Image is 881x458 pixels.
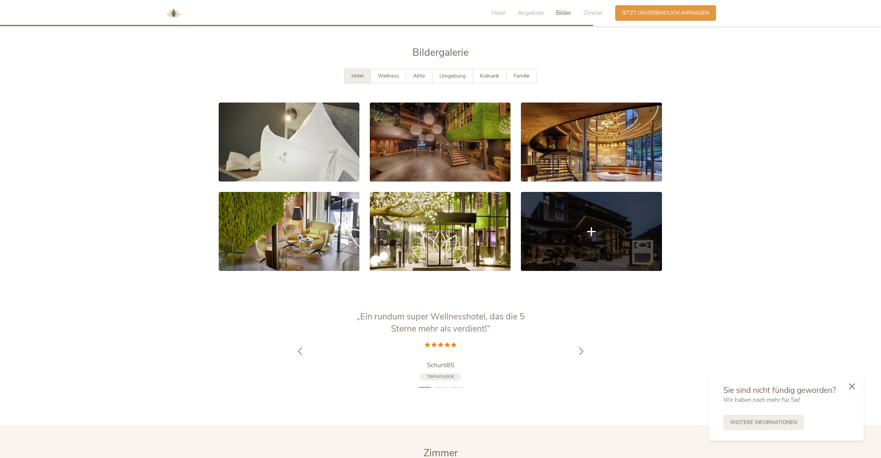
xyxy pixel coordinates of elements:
span: Hotel [491,9,506,17]
a: Tripadvisor [420,373,461,380]
span: Angebote [518,9,544,17]
span: „Ein rundum super Wellnesshotel, das die 5 Sterne mehr als verdient!“ [357,311,525,335]
span: Aktiv [413,72,425,79]
span: Kulinarik [480,72,499,79]
img: AMONTI & LUNARIS Wellnessresort [163,3,184,24]
a: AMONTI & LUNARIS Wellnessresort [163,10,184,15]
span: Weitere Informationen [730,419,797,426]
span: Bildergalerie [412,46,469,59]
span: Wellness [378,72,399,79]
span: Tripadvisor [427,374,454,379]
span: Schurti85 [427,361,454,369]
span: Bilder [556,9,571,17]
span: Zimmer [583,9,603,17]
a: Weitere Informationen [723,415,804,430]
span: Jetzt unverbindlich anfragen [622,9,709,17]
span: Sie sind nicht fündig geworden? [723,385,836,396]
a: Schurti85 [354,361,527,370]
span: Wir haben noch mehr für Sie! [723,396,800,404]
span: Umgebung [439,72,466,79]
span: Hotel [351,72,364,79]
span: Familie [514,72,530,79]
